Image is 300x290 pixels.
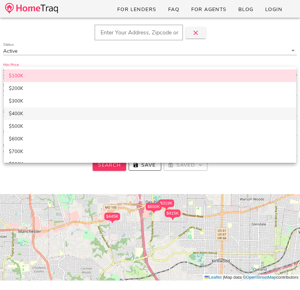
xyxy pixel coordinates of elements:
div: $650K [146,203,162,210]
a: FAQ [163,4,185,15]
a: OpenStreetMap [246,275,276,280]
img: triPin.png [169,217,176,221]
img: triPin.png [109,220,116,224]
a: For Lenders [112,4,162,15]
button: Saved [164,159,207,171]
span: For Lenders [117,6,156,13]
span: Save [134,162,156,169]
span: Login [265,6,282,13]
div: $600K [9,136,291,142]
div: [PERSON_NAME]$2M [3,87,297,95]
div: $300K [9,98,291,104]
div: $319K [158,199,174,207]
div: $100K [9,73,291,79]
div: Single Family, [3,149,34,155]
div: $700K [9,149,291,154]
div: $445K [104,213,120,224]
div: Bathrooms [3,127,297,136]
label: Status [3,42,14,47]
div: Active [3,48,17,54]
label: [PERSON_NAME] [3,83,34,87]
div: $415K [165,210,181,221]
div: Property TypeSingle Family,Condo,Townhouse,Multi Family [3,148,297,156]
div: $445K [104,213,120,220]
div: $500K [9,123,291,129]
div: Min Price$100K [3,67,297,75]
span: | [223,275,224,280]
span: FAQ [168,6,180,13]
div: $800K [9,161,291,167]
div: $650K [146,203,162,214]
label: Min Price [3,62,19,67]
div: $2M [3,89,14,94]
a: Login [260,4,287,15]
img: desktop-logo.34a1112.png [5,3,58,14]
a: Blog [233,4,259,15]
div: Bedrooms [3,107,297,115]
div: $400K [9,111,291,116]
label: Property Type [3,143,27,148]
div: $100K [3,68,19,74]
div: $415K [165,210,181,217]
span: For Agents [191,6,226,13]
div: StatusActive [3,47,297,55]
div: $200K [9,86,291,91]
input: Enter Your Address, Zipcode or City & State [95,25,183,40]
button: Save [129,159,161,171]
div: Map data © contributors [203,275,300,281]
img: triPin.png [163,207,170,210]
button: Search [93,159,126,171]
a: Leaflet [205,275,222,280]
span: Search [98,162,121,169]
div: $319K [158,199,174,210]
span: Saved [169,162,202,169]
img: triPin.png [150,210,157,214]
span: Blog [238,6,254,13]
iframe: Chat Widget [268,260,300,290]
a: For Agents [186,4,231,15]
div: Select A Min Price [3,76,297,80]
